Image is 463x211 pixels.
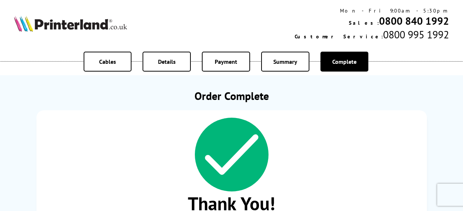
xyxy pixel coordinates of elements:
span: Complete [332,58,357,65]
span: Summary [273,58,297,65]
span: Cables [99,58,116,65]
h1: Order Complete [36,89,427,103]
span: Details [158,58,176,65]
span: Sales: [349,20,379,26]
span: Payment [215,58,237,65]
span: 0800 995 1992 [383,28,449,41]
div: Mon - Fri 9:00am - 5:30pm [295,7,449,14]
img: Printerland Logo [14,15,127,31]
a: 0800 840 1992 [379,14,449,28]
span: Customer Service: [295,33,383,40]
